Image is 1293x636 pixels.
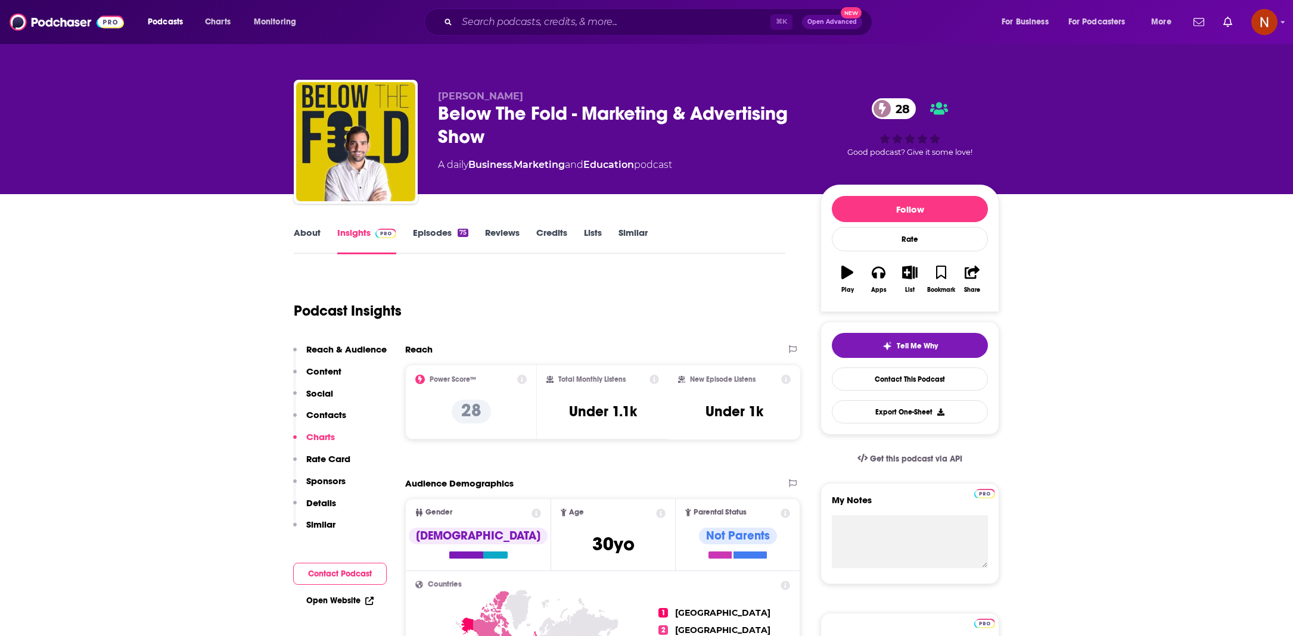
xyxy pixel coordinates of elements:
span: Charts [205,14,231,30]
span: Logged in as AdelNBM [1251,9,1278,35]
div: Share [964,286,980,294]
span: [PERSON_NAME] [438,91,523,102]
a: Reviews [485,227,520,254]
p: Similar [306,519,335,530]
span: Age [569,509,584,516]
p: Reach & Audience [306,344,387,355]
span: ⌘ K [770,14,792,30]
a: Similar [618,227,648,254]
span: [GEOGRAPHIC_DATA] [675,607,770,618]
button: Details [293,497,336,519]
span: Good podcast? Give it some love! [847,148,972,157]
button: Similar [293,519,335,541]
button: open menu [245,13,312,32]
h2: Total Monthly Listens [558,375,626,384]
div: Search podcasts, credits, & more... [436,8,884,36]
a: Pro website [974,617,995,628]
input: Search podcasts, credits, & more... [457,13,770,32]
a: Show notifications dropdown [1189,12,1209,32]
span: Monitoring [254,14,296,30]
a: Pro website [974,487,995,498]
p: Rate Card [306,453,350,464]
p: 28 [452,400,491,423]
h2: Audience Demographics [405,478,514,489]
div: Play [841,286,854,294]
button: open menu [993,13,1064,32]
span: Open Advanced [807,19,857,25]
span: , [512,159,514,170]
button: Play [832,258,863,301]
div: List [905,286,915,294]
button: tell me why sparkleTell Me Why [832,333,988,358]
img: Podchaser Pro [974,619,995,628]
div: Not Parents [699,528,777,544]
span: Get this podcast via API [870,454,962,464]
span: Podcasts [148,14,183,30]
button: Show profile menu [1251,9,1278,35]
button: Reach & Audience [293,344,387,366]
button: Share [957,258,988,301]
button: open menu [1143,13,1186,32]
img: Below The Fold - Marketing & Advertising Show [296,82,415,201]
span: More [1151,14,1171,30]
img: Podchaser - Follow, Share and Rate Podcasts [10,11,124,33]
span: Gender [425,509,452,516]
span: For Podcasters [1068,14,1126,30]
button: Contact Podcast [293,563,387,585]
div: Rate [832,227,988,251]
span: [GEOGRAPHIC_DATA] [675,625,770,635]
button: Apps [863,258,894,301]
button: List [894,258,925,301]
p: Contacts [306,409,346,420]
div: [DEMOGRAPHIC_DATA] [409,528,548,544]
button: Rate Card [293,453,350,475]
button: Charts [293,431,335,453]
button: Sponsors [293,475,346,497]
a: Lists [584,227,602,254]
button: Social [293,388,333,410]
button: Contacts [293,409,346,431]
button: open menu [1061,13,1143,32]
h1: Podcast Insights [294,302,402,320]
a: About [294,227,321,254]
div: Bookmark [927,286,955,294]
button: Export One-Sheet [832,400,988,423]
span: and [565,159,583,170]
button: Bookmark [925,258,956,301]
div: A daily podcast [438,158,672,172]
h2: Power Score™ [430,375,476,384]
h3: Under 1k [705,403,763,420]
a: Marketing [514,159,565,170]
a: Contact This Podcast [832,367,988,391]
span: 28 [884,98,916,119]
p: Sponsors [306,475,346,487]
img: Podchaser Pro [974,489,995,498]
img: Podchaser Pro [375,229,396,238]
span: 1 [658,608,668,618]
div: 75 [458,229,468,237]
div: 28Good podcast? Give it some love! [820,91,999,164]
a: Credits [536,227,567,254]
a: Education [583,159,634,170]
p: Content [306,366,341,377]
span: Parental Status [694,509,747,516]
div: Apps [871,286,887,294]
span: Countries [428,581,462,588]
a: Show notifications dropdown [1219,12,1237,32]
a: Episodes75 [413,227,468,254]
span: New [841,7,862,18]
img: User Profile [1251,9,1278,35]
button: Open AdvancedNew [802,15,862,29]
span: 2 [658,625,668,635]
h2: Reach [405,344,433,355]
a: Open Website [306,596,374,606]
p: Social [306,388,333,399]
span: 30 yo [592,532,635,556]
span: Tell Me Why [897,341,938,351]
button: open menu [139,13,198,32]
a: Get this podcast via API [848,444,972,473]
span: For Business [1002,14,1049,30]
button: Content [293,366,341,388]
